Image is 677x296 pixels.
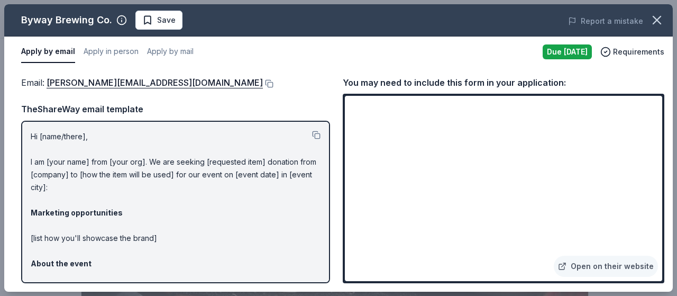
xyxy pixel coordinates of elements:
[21,77,263,88] span: Email :
[600,46,664,58] button: Requirements
[21,41,75,63] button: Apply by email
[343,76,664,89] div: You may need to include this form in your application:
[147,41,194,63] button: Apply by mail
[157,14,176,26] span: Save
[84,41,139,63] button: Apply in person
[47,76,263,89] a: [PERSON_NAME][EMAIL_ADDRESS][DOMAIN_NAME]
[613,46,664,58] span: Requirements
[135,11,182,30] button: Save
[543,44,592,59] div: Due [DATE]
[21,12,112,29] div: Byway Brewing Co.
[554,256,658,277] a: Open on their website
[568,15,643,28] button: Report a mistake
[31,259,92,268] strong: About the event
[31,208,123,217] strong: Marketing opportunities
[21,102,330,116] div: TheShareWay email template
